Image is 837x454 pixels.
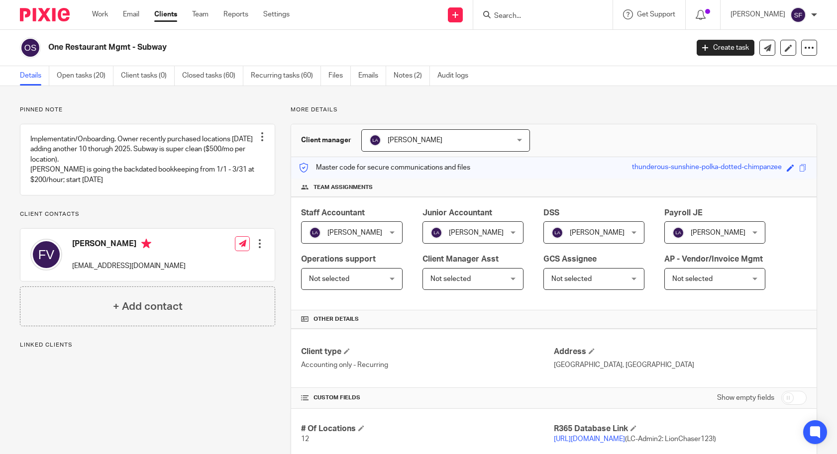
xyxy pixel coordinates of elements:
[664,255,763,263] span: AP - Vendor/Invoice Mgmt
[154,9,177,19] a: Clients
[422,255,499,263] span: Client Manager Asst
[790,7,806,23] img: svg%3E
[301,347,554,357] h4: Client type
[20,8,70,21] img: Pixie
[358,66,386,86] a: Emails
[551,275,592,282] span: Not selected
[314,315,359,323] span: Other details
[394,66,430,86] a: Notes (2)
[20,341,275,349] p: Linked clients
[121,66,175,86] a: Client tasks (0)
[554,436,625,443] a: [URL][DOMAIN_NAME]
[551,227,563,239] img: svg%3E
[554,436,716,443] span: (LC-Admin2: LionChaser123!)
[314,183,373,191] span: Team assignments
[672,227,684,239] img: svg%3E
[301,394,554,402] h4: CUSTOM FIELDS
[422,209,492,217] span: Junior Accountant
[301,209,365,217] span: Staff Accountant
[291,106,817,114] p: More details
[369,134,381,146] img: svg%3E
[543,255,597,263] span: GCS Assignee
[691,229,745,236] span: [PERSON_NAME]
[301,436,309,443] span: 12
[493,12,583,21] input: Search
[57,66,113,86] a: Open tasks (20)
[328,66,351,86] a: Files
[20,66,49,86] a: Details
[570,229,625,236] span: [PERSON_NAME]
[20,106,275,114] p: Pinned note
[20,210,275,218] p: Client contacts
[637,11,675,18] span: Get Support
[301,255,376,263] span: Operations support
[299,163,470,173] p: Master code for secure communications and files
[717,393,774,403] label: Show empty fields
[731,9,785,19] p: [PERSON_NAME]
[192,9,209,19] a: Team
[301,135,351,145] h3: Client manager
[20,37,41,58] img: svg%3E
[327,229,382,236] span: [PERSON_NAME]
[301,360,554,370] p: Accounting only - Recurring
[263,9,290,19] a: Settings
[437,66,476,86] a: Audit logs
[141,239,151,249] i: Primary
[430,227,442,239] img: svg%3E
[543,209,559,217] span: DSS
[72,261,186,271] p: [EMAIL_ADDRESS][DOMAIN_NAME]
[182,66,243,86] a: Closed tasks (60)
[554,360,807,370] p: [GEOGRAPHIC_DATA], [GEOGRAPHIC_DATA]
[449,229,504,236] span: [PERSON_NAME]
[430,275,471,282] span: Not selected
[30,239,62,271] img: svg%3E
[72,239,186,251] h4: [PERSON_NAME]
[697,40,754,56] a: Create task
[632,162,782,174] div: thunderous-sunshine-polka-dotted-chimpanzee
[301,424,554,434] h4: # Of Locations
[123,9,139,19] a: Email
[554,347,807,357] h4: Address
[48,42,555,53] h2: One Restaurant Mgmt - Subway
[309,227,321,239] img: svg%3E
[251,66,321,86] a: Recurring tasks (60)
[554,424,807,434] h4: R365 Database Link
[309,275,349,282] span: Not selected
[92,9,108,19] a: Work
[672,275,713,282] span: Not selected
[223,9,248,19] a: Reports
[388,137,442,144] span: [PERSON_NAME]
[113,299,183,314] h4: + Add contact
[664,209,703,217] span: Payroll JE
